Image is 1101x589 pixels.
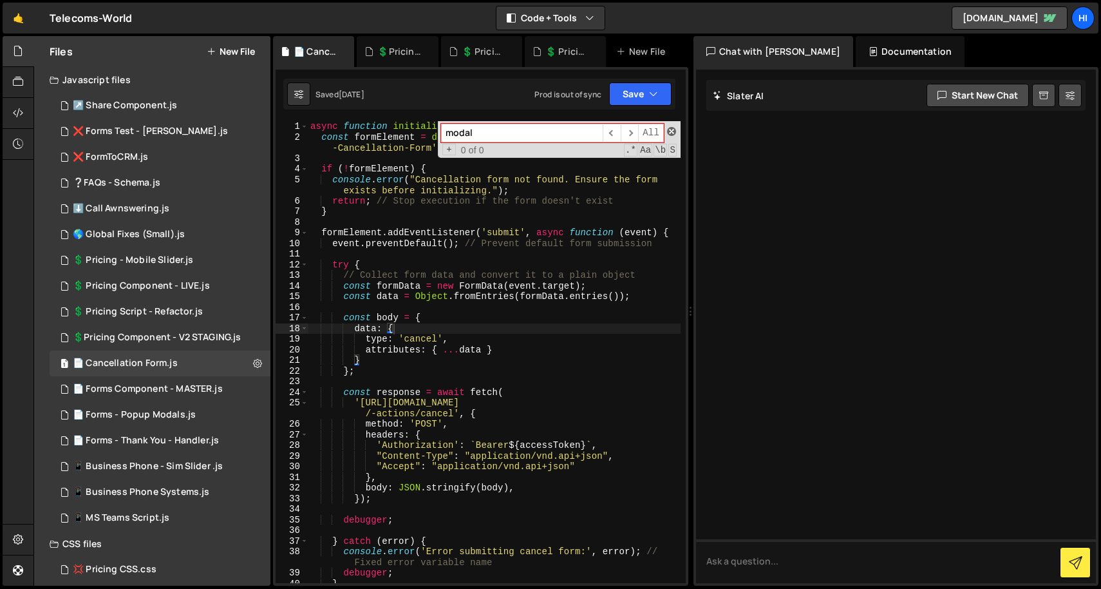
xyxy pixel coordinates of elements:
button: Save [609,82,672,106]
div: 7158/21323.js [50,454,270,479]
div: 29 [276,451,308,462]
div: 7158/20638.css [50,557,270,583]
div: 8 [276,217,308,228]
div: 35 [276,515,308,526]
div: 💲Pricing Component - V2 STAGING.js [377,45,422,58]
div: 7 [276,206,308,217]
div: 7158/21517.js [50,479,270,505]
div: 7158/42337.js [50,93,270,119]
div: 💲Pricing Component - V2 STAGING.js [73,332,241,343]
div: 26 [276,419,308,430]
div: 💲 Pricing Component - LIVE.js [73,280,210,292]
div: 10 [276,238,308,249]
div: 36 [276,525,308,536]
div: 3 [276,153,308,164]
span: 0 of 0 [456,145,489,156]
div: 💲 Pricing Script - Refactor.js [462,45,507,58]
div: 6 [276,196,308,207]
div: 17 [276,313,308,323]
div: 📱 MS Teams Script.js [73,512,169,524]
div: 27 [276,430,308,441]
div: 4 [276,164,308,175]
div: 💢 Pricing CSS.css [73,564,156,575]
div: 7158/22340.js [50,119,270,144]
div: CSS files [34,531,270,557]
span: Alt-Enter [638,124,664,142]
span: 1 [61,360,68,370]
div: 13 [276,270,308,281]
div: 1 [276,121,308,132]
div: New File [616,45,670,58]
div: ↗️ Share Component.js [73,100,177,111]
div: ❌ Forms Test - [PERSON_NAME].js [73,126,228,137]
div: 📱 Business Phone Systems.js [73,487,209,498]
div: 19 [276,334,308,345]
div: 15 [276,291,308,302]
div: 28 [276,440,308,451]
div: 📱 Business Phone - Sim Slider .js [73,461,223,472]
div: 💲 Pricing Script - Refactor.js [73,306,203,318]
div: 2 [276,132,308,153]
div: 7158/14556.js [50,273,270,299]
div: 11 [276,249,308,260]
div: [DATE] [339,89,364,100]
div: ❌ FormToCRM.js [73,151,148,163]
div: 14 [276,281,308,292]
span: Whole Word Search [654,144,667,157]
button: Start new chat [927,84,1029,107]
div: 39 [276,568,308,579]
div: 7158/22493.js [50,144,270,170]
div: 25 [276,398,308,419]
span: Toggle Replace mode [442,144,456,156]
div: 7158/25631.js [50,196,270,222]
div: ⬇️ Call Awnswering.js [73,203,169,215]
div: 🌎 Global Fixes (Small).js [73,229,185,240]
div: 18 [276,323,308,334]
div: 📄 Forms - Thank You - Handler.js [73,435,219,447]
button: New File [207,46,255,57]
div: 7158/19460.js [50,428,270,454]
a: Hi [1071,6,1095,30]
div: 9 [276,227,308,238]
div: 💲 Pricing - Mobile Slider.js [73,255,193,266]
div: 📄 Forms - Popup Modals.js [73,409,196,421]
div: 7158/25348.js [50,170,270,196]
div: 23 [276,376,308,387]
div: 7158/25016.js [50,222,270,247]
div: 7158/31009.js [50,299,270,325]
div: 30 [276,461,308,472]
span: ​ [603,124,621,142]
div: 37 [276,536,308,547]
div: 7158/26371.js [50,505,270,531]
div: 38 [276,546,308,568]
span: RegExp Search [624,144,637,157]
div: Chat with [PERSON_NAME] [693,36,853,67]
button: Code + Tools [496,6,605,30]
div: 34 [276,504,308,515]
a: 🤙 [3,3,34,34]
div: 12 [276,260,308,271]
div: 20 [276,345,308,356]
div: 24 [276,387,308,398]
div: Telecoms-World [50,10,132,26]
div: 💲 Pricing Component - LIVE.js [545,45,590,58]
div: 22 [276,366,308,377]
div: 7158/25820.js [50,325,270,351]
div: Javascript files [34,67,270,93]
input: Search for [441,124,603,142]
span: CaseSensitive Search [639,144,652,157]
div: Saved [315,89,364,100]
div: 📄 Cancellation Form.js [73,358,178,369]
div: 📄 Cancellation Form.js [294,45,339,58]
div: Prod is out of sync [534,89,601,100]
div: ❔FAQs - Schema.js [73,177,160,189]
div: 7158/19834.js [50,402,270,428]
div: 21 [276,355,308,366]
h2: Slater AI [713,90,764,102]
div: 5 [276,175,308,196]
h2: Files [50,44,73,59]
div: 16 [276,302,308,313]
span: Search In Selection [668,144,677,157]
div: 7158/26222.js [50,247,270,273]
